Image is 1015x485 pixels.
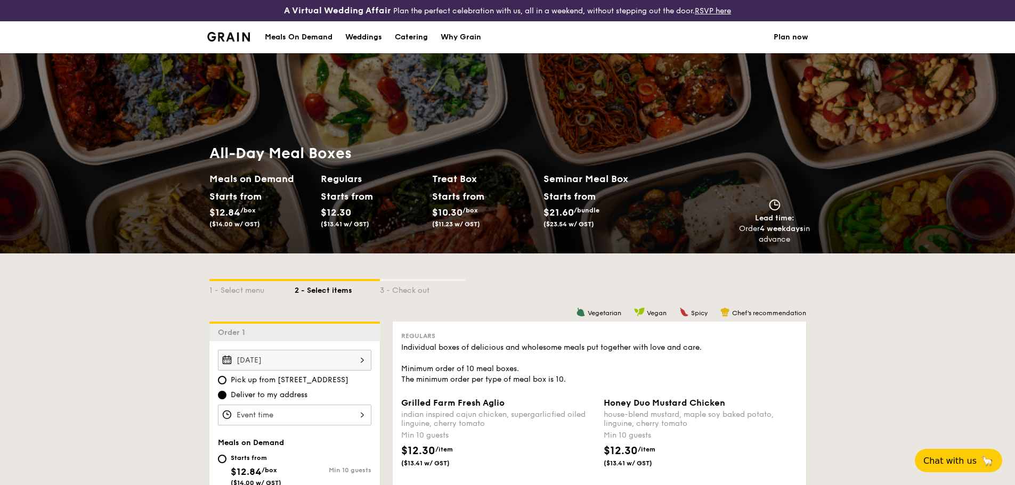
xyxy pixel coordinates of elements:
input: Event date [218,350,371,371]
strong: 4 weekdays [760,224,803,233]
span: $12.84 [209,207,240,218]
span: /bundle [574,207,599,214]
span: Meals on Demand [218,438,284,447]
span: ($23.54 w/ GST) [543,220,594,228]
a: Catering [388,21,434,53]
div: Min 10 guests [295,466,371,474]
a: RSVP here [695,6,731,15]
div: Starts from [209,188,257,204]
span: Pick up from [STREET_ADDRESS] [231,375,348,385]
span: ($11.23 w/ GST) [432,220,480,228]
span: $12.30 [321,207,351,218]
a: Logotype [207,32,250,42]
span: /box [462,207,478,214]
span: Vegetarian [588,309,621,317]
div: Weddings [345,21,382,53]
a: Why Grain [434,21,488,53]
span: Deliver to my address [231,390,307,400]
div: Starts from [231,454,281,462]
a: Meals On Demand [258,21,339,53]
span: $12.84 [231,466,262,478]
input: Pick up from [STREET_ADDRESS] [218,376,226,384]
h1: All-Day Meal Boxes [209,144,655,163]
span: ($13.41 w/ GST) [604,459,676,467]
span: ($13.41 w/ GST) [321,220,369,228]
h2: Meals on Demand [209,171,312,186]
span: /item [435,446,453,453]
img: icon-chef-hat.a58ddaea.svg [720,307,730,317]
div: 2 - Select items [295,281,380,296]
img: icon-clock.2db775ea.svg [767,199,783,211]
span: 🦙 [981,455,994,467]
div: Individual boxes of delicious and wholesome meals put together with love and care. Minimum order ... [401,342,798,385]
span: Lead time: [755,213,794,223]
h2: Regulars [321,171,424,186]
h2: Treat Box [432,171,535,186]
img: icon-vegan.f8ff3823.svg [634,307,645,317]
div: house-blend mustard, maple soy baked potato, linguine, cherry tomato [604,410,798,428]
span: Spicy [691,309,708,317]
div: Plan the perfect celebration with us, all in a weekend, without stepping out the door. [201,4,815,17]
div: Starts from [432,188,480,204]
input: Event time [218,405,371,425]
img: icon-vegetarian.fe4039eb.svg [576,307,586,317]
div: Why Grain [441,21,481,53]
div: Catering [395,21,428,53]
span: $12.30 [604,445,638,457]
div: 1 - Select menu [209,281,295,296]
img: Grain [207,32,250,42]
a: Weddings [339,21,388,53]
span: Order 1 [218,328,249,337]
button: Chat with us🦙 [915,449,1002,472]
span: $21.60 [543,207,574,218]
span: $10.30 [432,207,462,218]
div: Min 10 guests [604,430,798,441]
div: Min 10 guests [401,430,595,441]
span: Regulars [401,332,435,340]
span: ($14.00 w/ GST) [209,220,260,228]
span: /box [262,466,277,474]
div: Starts from [321,188,368,204]
a: Plan now [774,21,808,53]
h2: Seminar Meal Box [543,171,655,186]
span: Chef's recommendation [732,309,806,317]
span: Honey Duo Mustard Chicken [604,398,725,408]
input: Starts from$12.84/box($14.00 w/ GST)Min 10 guests [218,455,226,463]
div: Starts from [543,188,595,204]
img: icon-spicy.37a8142b.svg [679,307,689,317]
h4: A Virtual Wedding Affair [284,4,391,17]
div: Meals On Demand [265,21,332,53]
span: $12.30 [401,445,435,457]
div: Order in advance [739,224,810,245]
span: /box [240,207,256,214]
span: Grilled Farm Fresh Aglio [401,398,505,408]
span: Vegan [647,309,667,317]
span: /item [638,446,655,453]
div: 3 - Check out [380,281,465,296]
div: indian inspired cajun chicken, supergarlicfied oiled linguine, cherry tomato [401,410,595,428]
span: ($13.41 w/ GST) [401,459,474,467]
input: Deliver to my address [218,391,226,399]
span: Chat with us [923,456,977,466]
